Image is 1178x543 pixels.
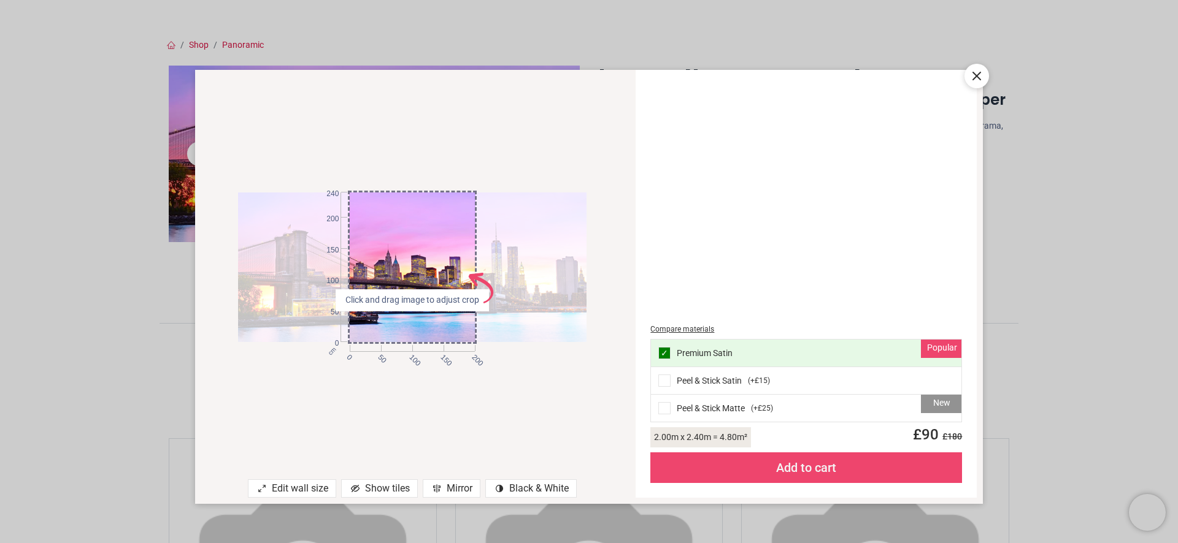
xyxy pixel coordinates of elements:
span: 150 [315,245,339,256]
span: ( +£15 ) [748,376,770,386]
span: 0 [315,338,339,349]
div: New [921,395,961,413]
span: cm [327,346,337,356]
span: 200 [469,352,477,360]
span: ✓ [661,349,668,357]
span: ( +£25 ) [751,403,773,414]
span: 100 [407,352,415,360]
div: 2.00 m x 2.40 m = 4.80 m² [650,427,751,447]
span: 50 [375,352,383,360]
div: Add to cart [650,452,962,483]
div: Edit wall size [248,479,336,498]
span: 0 [345,352,353,360]
span: £ 90 [906,426,962,443]
div: Peel & Stick Matte [651,395,961,422]
span: 100 [315,276,339,286]
div: Mirror [423,479,480,498]
span: £ 180 [939,431,962,441]
div: Peel & Stick Satin [651,367,961,395]
span: 200 [315,214,339,224]
span: 240 [315,189,339,199]
span: 50 [315,307,339,317]
div: Show tiles [341,479,418,498]
div: Compare materials [650,324,962,335]
div: Popular [921,340,961,358]
iframe: Brevo live chat [1129,494,1166,531]
div: Black & White [485,479,577,498]
div: Premium Satin [651,340,961,367]
span: Click and drag image to adjust crop [341,294,484,306]
span: 150 [438,352,446,360]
